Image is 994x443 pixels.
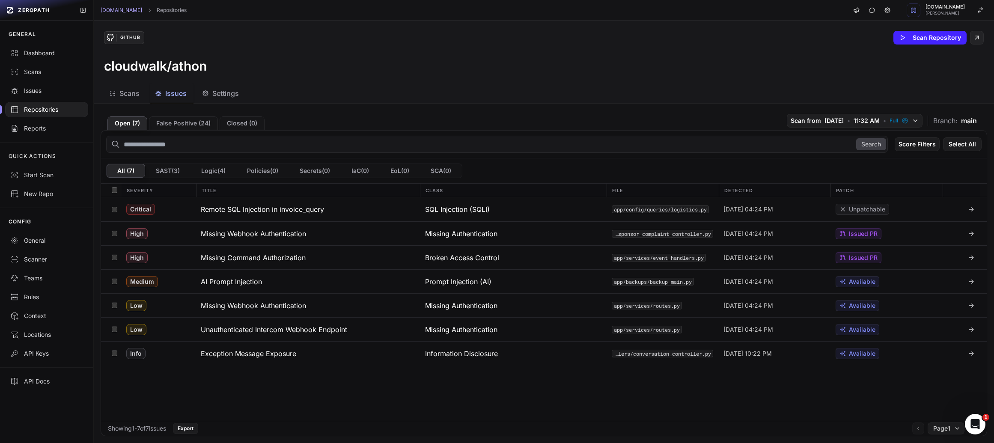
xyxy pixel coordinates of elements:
button: app/controllers/sponsor_complaint_controller.py [612,230,714,238]
span: Missing Authentication [425,300,497,311]
a: [DOMAIN_NAME] [101,7,142,14]
span: Information Disclosure [425,348,498,359]
svg: chevron right, [146,7,152,13]
span: Missing Authentication [425,324,497,335]
div: Info Exception Message Exposure Information Disclosure app/controllers/conversation_controller.py... [101,341,987,365]
div: Context [10,312,83,320]
div: Critical Remote SQL Injection in invoice_query SQL Injection (SQLI) app/config/queries/logistics.... [101,197,987,221]
span: [DATE] 04:24 PM [723,301,773,310]
div: File [607,184,719,197]
div: API Docs [10,377,83,386]
button: Select All [943,137,982,151]
button: Missing Webhook Authentication [196,294,420,317]
p: QUICK ACTIONS [9,153,57,160]
div: Low Unauthenticated Intercom Webhook Endpoint Missing Authentication app/services/routes.py [DATE... [101,317,987,341]
div: Repositories [10,105,83,114]
button: Score Filters [895,137,940,151]
div: Dashboard [10,49,83,57]
div: Rules [10,293,83,301]
button: AI Prompt Injection [196,270,420,293]
span: [DATE] 04:24 PM [723,277,773,286]
span: • [847,116,850,125]
span: main [961,116,977,126]
span: High [126,228,148,239]
div: Scanner [10,255,83,264]
p: GENERAL [9,31,36,38]
h3: AI Prompt Injection [201,277,262,287]
span: [DATE] 04:24 PM [723,229,773,238]
p: CONFIG [9,218,31,225]
button: Scan from [DATE] • 11:32 AM • Full [787,114,923,128]
button: Unauthenticated Intercom Webhook Endpoint [196,318,420,341]
h3: Missing Webhook Authentication [201,229,306,239]
button: EoL(0) [380,164,420,178]
button: Exception Message Exposure [196,342,420,365]
button: Page1 [928,422,964,434]
h3: Exception Message Exposure [201,348,296,359]
code: app/backups/backup_main.py [612,278,694,285]
span: 1 [982,414,989,421]
div: Severity [122,184,196,197]
button: SAST(3) [145,164,190,178]
div: Detected [719,184,831,197]
button: Policies(0) [236,164,289,178]
button: IaC(0) [341,164,380,178]
code: app/services/routes.py [612,302,682,309]
span: [DATE] [824,116,844,125]
span: Full [890,117,898,124]
span: • [883,116,886,125]
h3: Remote SQL Injection in invoice_query [201,204,324,214]
div: High Missing Webhook Authentication Missing Authentication app/controllers/sponsor_complaint_cont... [101,221,987,245]
div: Title [196,184,420,197]
span: [PERSON_NAME] [926,11,965,15]
div: Teams [10,274,83,282]
span: Medium [126,276,158,287]
code: app/config/queries/logistics.py [612,205,709,213]
button: SCA(0) [420,164,462,178]
div: Showing 1 - 7 of 7 issues [108,424,166,433]
code: app/controllers/conversation_controller.py [612,350,714,357]
span: Unpatchable [849,205,885,214]
code: app/services/routes.py [612,326,682,333]
button: Closed (0) [220,116,265,130]
div: API Keys [10,349,83,358]
span: SQL Injection (SQLI) [425,204,490,214]
span: Issued PR [849,253,878,262]
span: Missing Authentication [425,229,497,239]
span: Branch: [933,116,958,126]
nav: breadcrumb [101,7,187,14]
button: Missing Webhook Authentication [196,222,420,245]
span: Available [849,301,875,310]
div: Start Scan [10,171,83,179]
div: Scans [10,68,83,76]
div: GitHub [116,34,144,42]
div: Issues [10,86,83,95]
button: Secrets(0) [289,164,341,178]
span: ZEROPATH [18,7,50,14]
div: New Repo [10,190,83,198]
button: Missing Command Authorization [196,246,420,269]
span: Issues [165,88,187,98]
span: 11:32 AM [854,116,880,125]
span: Low [126,300,146,311]
span: Scans [119,88,140,98]
span: [DATE] 04:24 PM [723,253,773,262]
button: Search [856,138,886,150]
span: Page 1 [933,424,950,433]
button: All (7) [107,164,145,178]
button: Scan Repository [893,31,967,45]
button: Logic(4) [190,164,236,178]
span: Settings [212,88,239,98]
div: General [10,236,83,245]
iframe: Intercom live chat [965,414,985,434]
span: Available [849,277,875,286]
div: Reports [10,124,83,133]
h3: cloudwalk/athon [104,58,207,74]
button: Open (7) [107,116,147,130]
a: ZEROPATH [3,3,73,17]
div: Medium AI Prompt Injection Prompt Injection (AI) app/backups/backup_main.py [DATE] 04:24 PM Avail... [101,269,987,293]
h3: Missing Webhook Authentication [201,300,306,311]
span: Info [126,348,146,359]
span: Available [849,325,875,334]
